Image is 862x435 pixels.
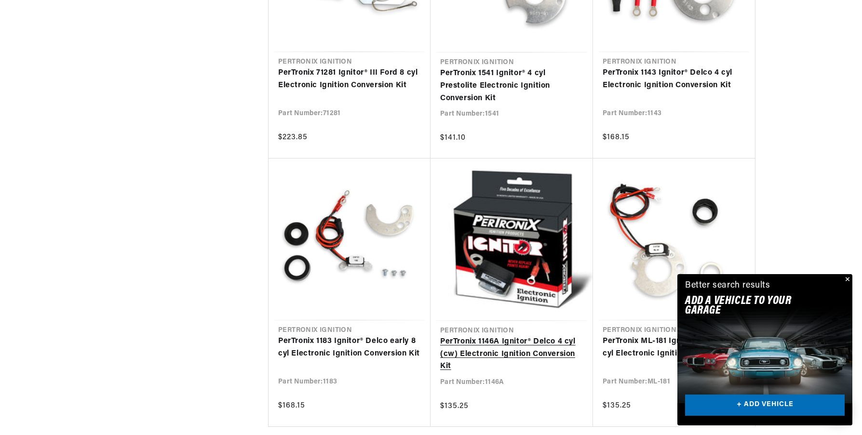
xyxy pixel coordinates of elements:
[685,395,845,416] a: + ADD VEHICLE
[603,335,745,360] a: PerTronix ML-181 Ignitor® Mallory 8 cyl Electronic Ignition Conversion Kit
[440,336,583,373] a: PerTronix 1146A Ignitor® Delco 4 cyl (cw) Electronic Ignition Conversion Kit
[440,67,583,105] a: PerTronix 1541 Ignitor® 4 cyl Prestolite Electronic Ignition Conversion Kit
[603,67,745,92] a: PerTronix 1143 Ignitor® Delco 4 cyl Electronic Ignition Conversion Kit
[278,67,421,92] a: PerTronix 71281 Ignitor® III Ford 8 cyl Electronic Ignition Conversion Kit
[841,274,852,286] button: Close
[685,296,821,316] h2: Add A VEHICLE to your garage
[278,335,421,360] a: PerTronix 1183 Ignitor® Delco early 8 cyl Electronic Ignition Conversion Kit
[685,279,770,293] div: Better search results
